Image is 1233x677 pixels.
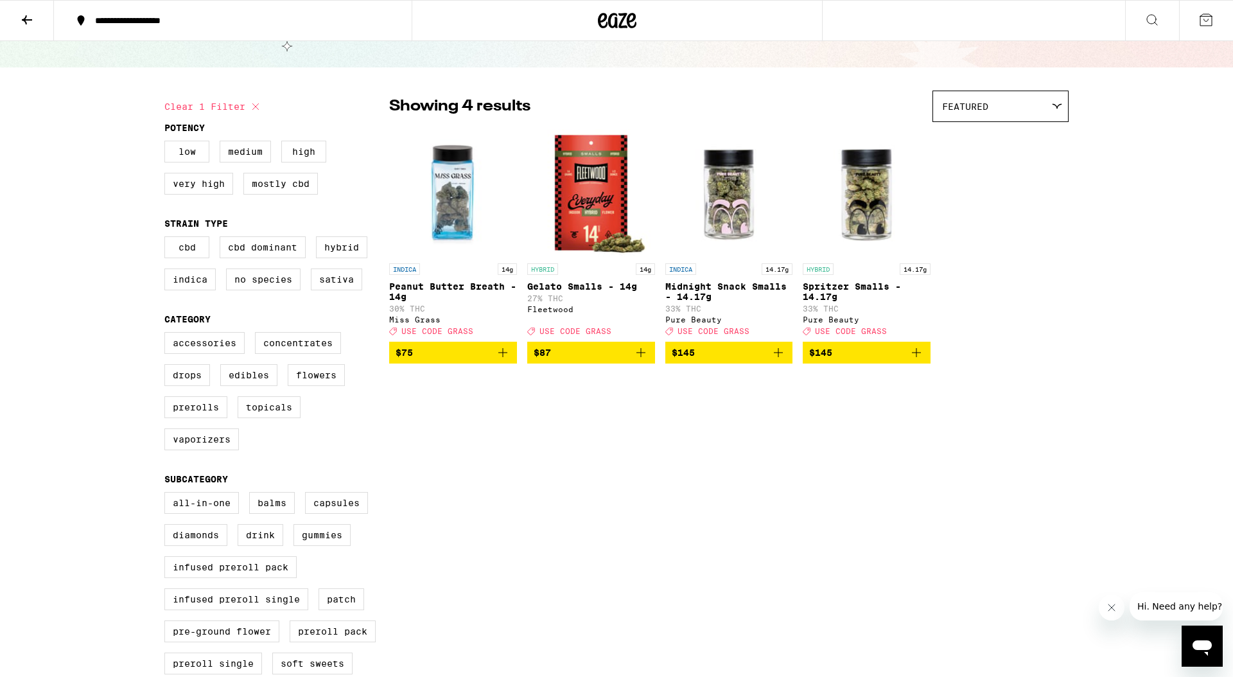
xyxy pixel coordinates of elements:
span: USE CODE GRASS [401,327,473,335]
a: Open page for Spritzer Smalls - 14.17g from Pure Beauty [803,128,931,342]
p: HYBRID [527,263,558,275]
label: High [281,141,326,163]
button: Add to bag [803,342,931,364]
label: Flowers [288,364,345,386]
p: 30% THC [389,304,517,313]
label: Very High [164,173,233,195]
p: Gelato Smalls - 14g [527,281,655,292]
img: Fleetwood - Gelato Smalls - 14g [527,128,655,257]
span: USE CODE GRASS [678,327,749,335]
label: Soft Sweets [272,653,353,674]
div: Fleetwood [527,305,655,313]
div: Miss Grass [389,315,517,324]
p: 14.17g [900,263,931,275]
iframe: Close message [1099,595,1124,620]
label: Drink [238,524,283,546]
label: Drops [164,364,210,386]
span: USE CODE GRASS [815,327,887,335]
label: Sativa [311,268,362,290]
span: $145 [809,347,832,358]
label: Infused Preroll Pack [164,556,297,578]
a: Open page for Peanut Butter Breath - 14g from Miss Grass [389,128,517,342]
label: Diamonds [164,524,227,546]
label: Preroll Single [164,653,262,674]
label: No Species [226,268,301,290]
a: Open page for Midnight Snack Smalls - 14.17g from Pure Beauty [665,128,793,342]
span: $75 [396,347,413,358]
span: Featured [942,101,988,112]
p: Spritzer Smalls - 14.17g [803,281,931,302]
button: Add to bag [665,342,793,364]
p: INDICA [389,263,420,275]
iframe: Message from company [1130,592,1223,620]
label: Concentrates [255,332,341,354]
button: Add to bag [389,342,517,364]
label: Edibles [220,364,277,386]
label: Low [164,141,209,163]
label: Infused Preroll Single [164,588,308,610]
p: Peanut Butter Breath - 14g [389,281,517,302]
label: Balms [249,492,295,514]
label: All-In-One [164,492,239,514]
label: Gummies [293,524,351,546]
p: 14g [636,263,655,275]
label: Capsules [305,492,368,514]
div: Pure Beauty [803,315,931,324]
p: INDICA [665,263,696,275]
p: 33% THC [665,304,793,313]
label: Patch [319,588,364,610]
p: HYBRID [803,263,834,275]
legend: Potency [164,123,205,133]
p: Showing 4 results [389,96,530,118]
label: Prerolls [164,396,227,418]
label: Pre-ground Flower [164,620,279,642]
legend: Subcategory [164,474,228,484]
label: Accessories [164,332,245,354]
p: 14.17g [762,263,792,275]
label: Indica [164,268,216,290]
p: 33% THC [803,304,931,313]
legend: Category [164,314,211,324]
label: Vaporizers [164,428,239,450]
button: Clear 1 filter [164,91,263,123]
div: Pure Beauty [665,315,793,324]
img: Miss Grass - Peanut Butter Breath - 14g [389,128,517,257]
label: CBD Dominant [220,236,306,258]
span: $87 [534,347,551,358]
img: Pure Beauty - Midnight Snack Smalls - 14.17g [665,128,793,257]
p: Midnight Snack Smalls - 14.17g [665,281,793,302]
label: Medium [220,141,271,163]
span: USE CODE GRASS [539,327,611,335]
label: CBD [164,236,209,258]
button: Add to bag [527,342,655,364]
label: Preroll Pack [290,620,376,642]
p: 27% THC [527,294,655,303]
label: Topicals [238,396,301,418]
span: $145 [672,347,695,358]
p: 14g [498,263,517,275]
label: Hybrid [316,236,367,258]
label: Mostly CBD [243,173,318,195]
a: Open page for Gelato Smalls - 14g from Fleetwood [527,128,655,342]
iframe: Button to launch messaging window [1182,626,1223,667]
legend: Strain Type [164,218,228,229]
img: Pure Beauty - Spritzer Smalls - 14.17g [803,128,931,257]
